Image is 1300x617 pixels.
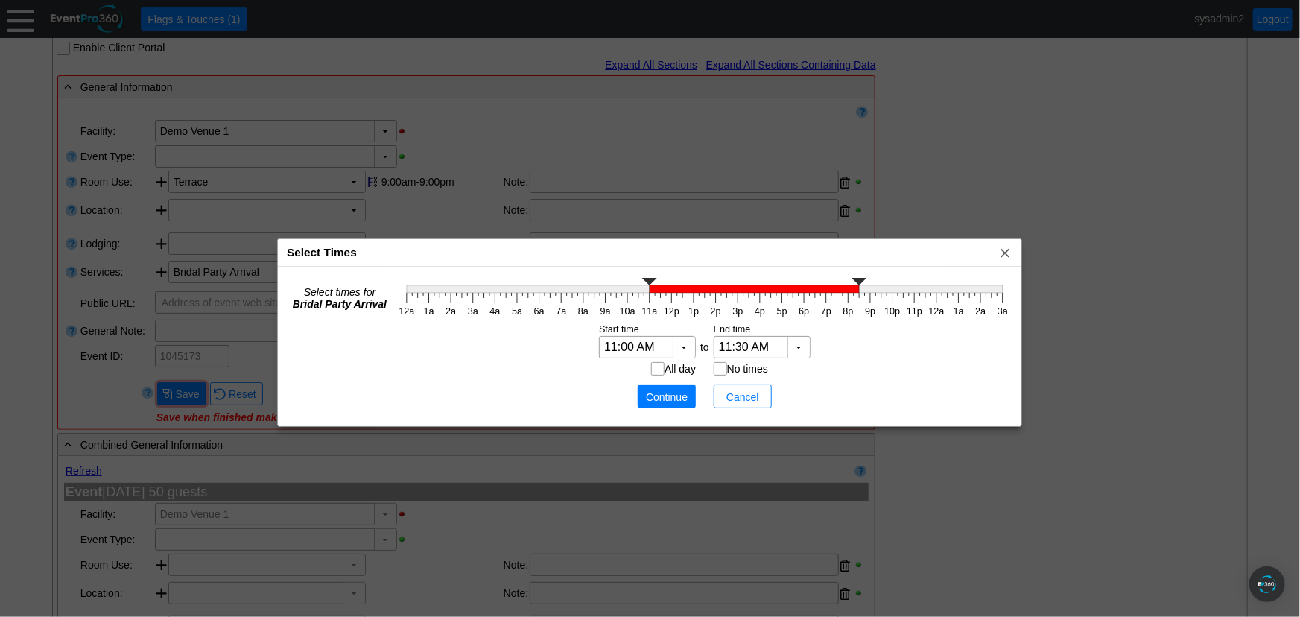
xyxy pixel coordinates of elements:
text: 7a [556,307,566,317]
text: 8a [578,307,589,317]
text: 2p [711,307,721,317]
div: Open Intercom Messenger [1249,566,1285,602]
span: Cancel [717,388,768,404]
text: 12a [399,307,414,317]
td: Start time [595,323,697,335]
span: Cancel [720,390,765,405]
text: 1p [688,307,699,317]
span: Continue [641,388,692,404]
text: 4p [755,307,765,317]
label: All day [665,363,696,375]
td: to [697,335,713,361]
text: 10p [884,307,900,317]
text: 3a [998,307,1008,317]
text: 5a [512,307,522,317]
text: 12p [664,307,679,317]
text: 2a [446,307,456,317]
text: 9a [600,307,611,317]
text: 1a [954,307,964,317]
text: 3p [732,307,743,317]
text: 4a [490,307,501,317]
text: 5p [777,307,787,317]
text: 11a [641,307,657,317]
text: 1a [424,307,434,317]
text: 11p [907,307,922,317]
text: 8p [843,307,854,317]
text: 9p [865,307,875,317]
text: 6a [534,307,545,317]
span: Continue [644,390,689,405]
span: Select Times [287,246,357,259]
label: No times [727,363,768,375]
text: 6p [799,307,809,317]
b: Bridal Party Arrival [293,298,387,310]
td: End time [713,323,814,335]
text: 12a [929,307,945,317]
text: 10a [620,307,635,317]
text: 7p [821,307,831,317]
td: Select times for [285,274,394,321]
text: 3a [468,307,478,317]
text: 2a [975,307,986,317]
